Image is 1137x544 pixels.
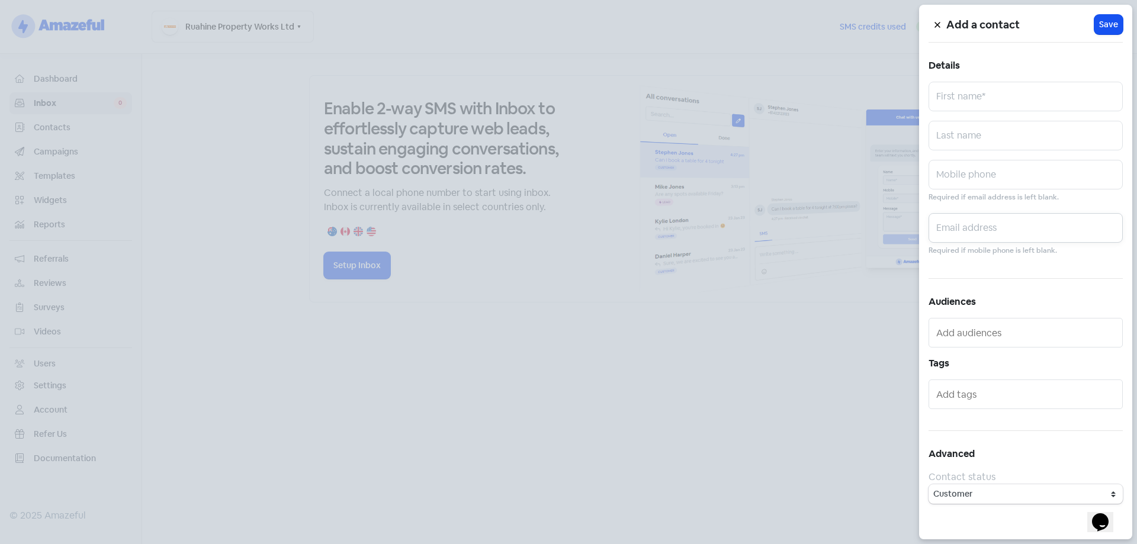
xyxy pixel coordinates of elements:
[929,57,1123,75] h5: Details
[929,213,1123,243] input: Email address
[936,385,1117,404] input: Add tags
[929,355,1123,372] h5: Tags
[929,82,1123,111] input: First name
[1094,15,1123,34] button: Save
[929,293,1123,311] h5: Audiences
[1099,18,1118,31] span: Save
[946,16,1094,34] h5: Add a contact
[929,192,1059,203] small: Required if email address is left blank.
[929,245,1057,256] small: Required if mobile phone is left blank.
[936,323,1117,342] input: Add audiences
[929,470,1123,484] div: Contact status
[929,160,1123,189] input: Mobile phone
[1087,497,1125,532] iframe: chat widget
[929,445,1123,463] h5: Advanced
[929,121,1123,150] input: Last name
